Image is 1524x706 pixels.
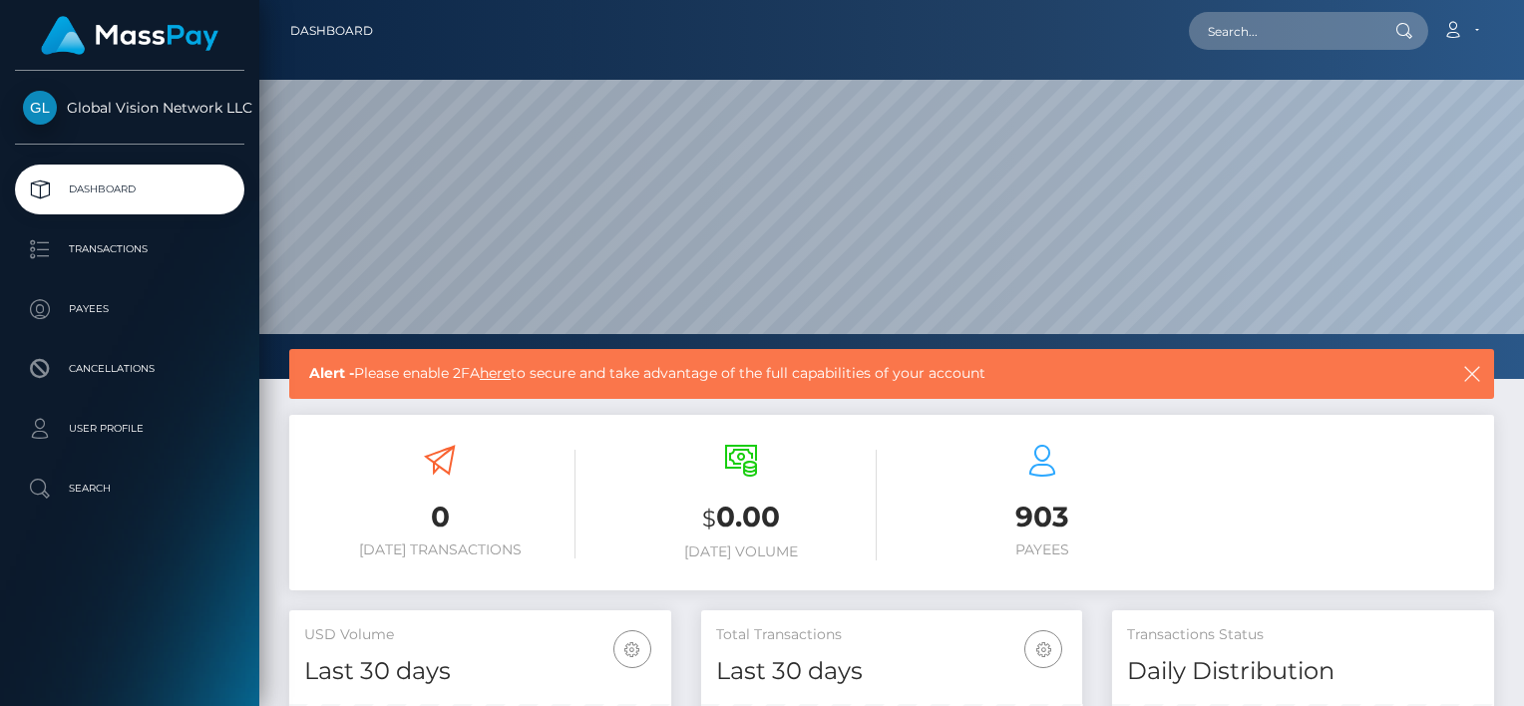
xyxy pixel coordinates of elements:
h3: 0.00 [605,498,877,538]
p: Payees [23,294,236,324]
input: Search... [1189,12,1376,50]
p: Dashboard [23,175,236,204]
b: Alert - [309,364,354,382]
p: Search [23,474,236,504]
h5: Transactions Status [1127,625,1479,645]
h4: Daily Distribution [1127,654,1479,689]
a: Search [15,464,244,514]
a: Payees [15,284,244,334]
img: Global Vision Network LLC [23,91,57,125]
p: Transactions [23,234,236,264]
a: here [480,364,511,382]
h3: 903 [907,498,1178,536]
a: Dashboard [15,165,244,214]
h3: 0 [304,498,575,536]
img: MassPay Logo [41,16,218,55]
a: Cancellations [15,344,244,394]
a: Dashboard [290,10,373,52]
span: Please enable 2FA to secure and take advantage of the full capabilities of your account [309,363,1346,384]
p: User Profile [23,414,236,444]
a: Transactions [15,224,244,274]
a: User Profile [15,404,244,454]
p: Cancellations [23,354,236,384]
span: Global Vision Network LLC [15,99,244,117]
